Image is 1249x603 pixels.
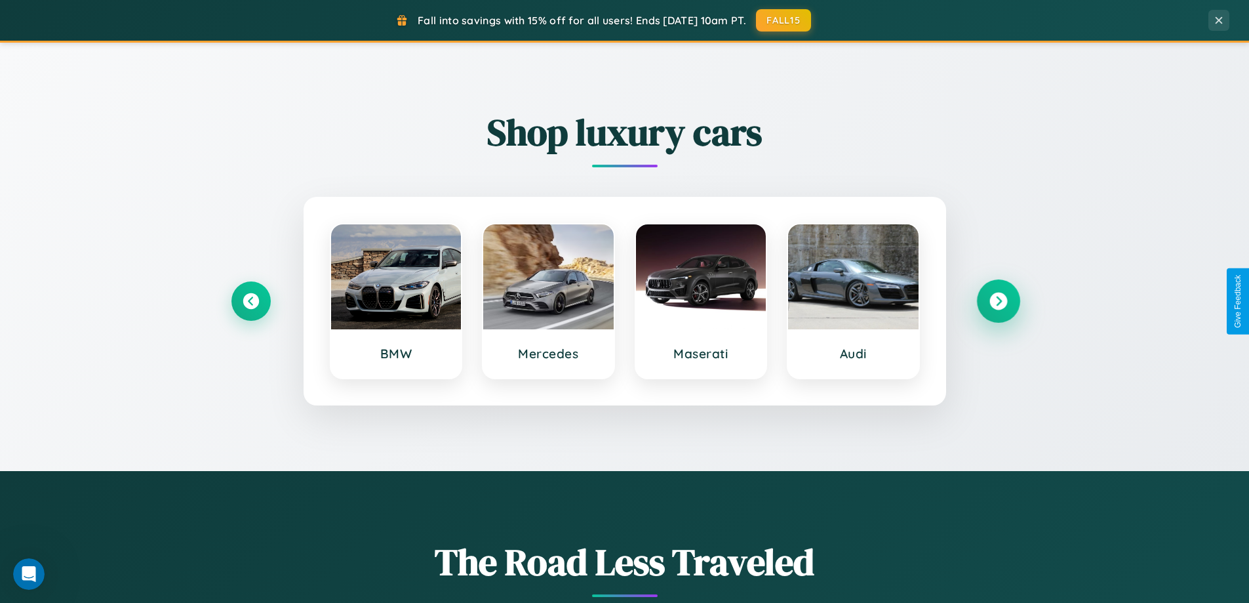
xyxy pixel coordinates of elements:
[418,14,746,27] span: Fall into savings with 15% off for all users! Ends [DATE] 10am PT.
[496,346,601,362] h3: Mercedes
[649,346,753,362] h3: Maserati
[756,9,811,31] button: FALL15
[801,346,905,362] h3: Audi
[13,558,45,590] iframe: Intercom live chat
[231,537,1018,587] h1: The Road Less Traveled
[231,107,1018,157] h2: Shop luxury cars
[344,346,448,362] h3: BMW
[1233,275,1242,328] div: Give Feedback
